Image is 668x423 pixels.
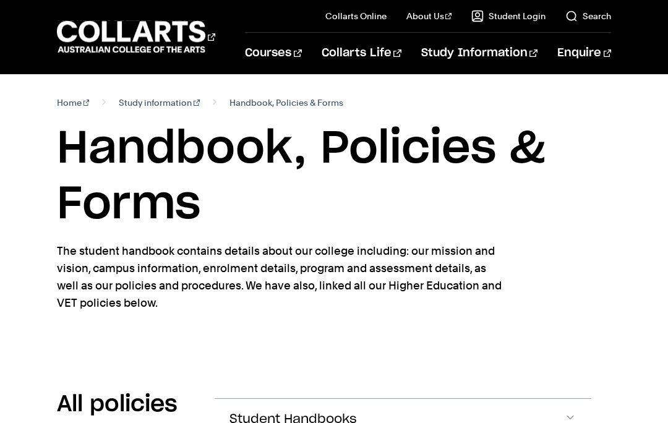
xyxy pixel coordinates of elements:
a: Student Login [471,10,546,22]
a: Study information [119,94,200,111]
a: Home [57,94,90,111]
a: Study Information [421,33,537,74]
p: The student handbook contains details about our college including: our mission and vision, campus... [57,242,508,312]
a: Enquire [557,33,611,74]
span: Handbook, Policies & Forms [229,94,343,111]
a: Search [565,10,611,22]
a: Courses [245,33,301,74]
h1: Handbook, Policies & Forms [57,121,611,233]
a: Collarts Online [325,10,387,22]
a: Collarts Life [322,33,401,74]
div: Go to homepage [57,19,215,54]
a: About Us [406,10,452,22]
h2: All policies [57,391,178,418]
